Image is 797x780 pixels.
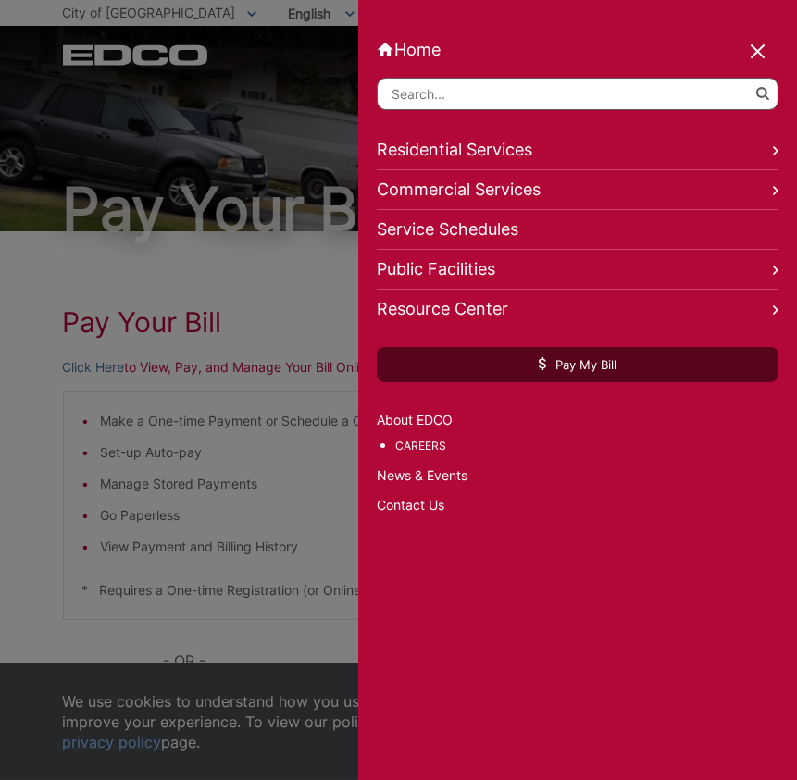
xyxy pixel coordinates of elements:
[377,465,778,486] a: News & Events
[377,170,778,210] a: Commercial Services
[377,410,778,430] a: About EDCO
[377,290,778,328] a: Resource Center
[377,347,778,382] a: Pay My Bill
[377,78,778,110] input: Search
[395,436,778,456] a: Careers
[377,130,778,170] a: Residential Services
[377,210,778,250] a: Service Schedules
[377,250,778,290] a: Public Facilities
[377,495,778,515] a: Contact Us
[377,40,778,59] a: Home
